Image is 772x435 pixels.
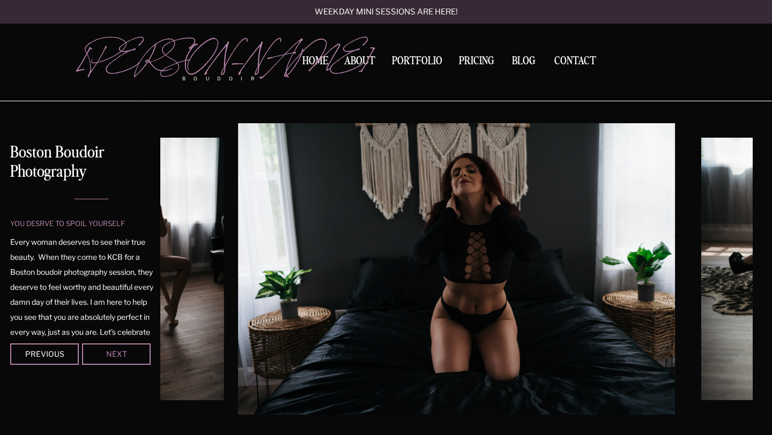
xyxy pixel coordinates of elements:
[49,138,224,400] img: A woman with red hair sits backwards in a wooden chair wearing a white shirt and a black thong in...
[10,143,153,185] h1: Boston Boudoir Photography
[10,219,142,228] p: you desrve to spoil yourself
[238,123,675,415] img: A woman in black lingerie kneels on a blue bed while running her hands through her hair during a ...
[10,235,154,327] p: Every woman deserves to see their true beauty. When they come to KCB for a Boston boudoir photogr...
[182,75,271,82] p: boudoir
[84,350,149,357] div: Next
[388,56,446,70] a: Portfolio
[550,56,600,67] a: Contact
[12,350,77,357] div: Previous
[286,8,486,17] a: Weekday mini sessions are here!
[79,38,271,70] a: [PERSON_NAME]
[507,56,540,65] a: BLOG
[456,56,497,70] a: Pricing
